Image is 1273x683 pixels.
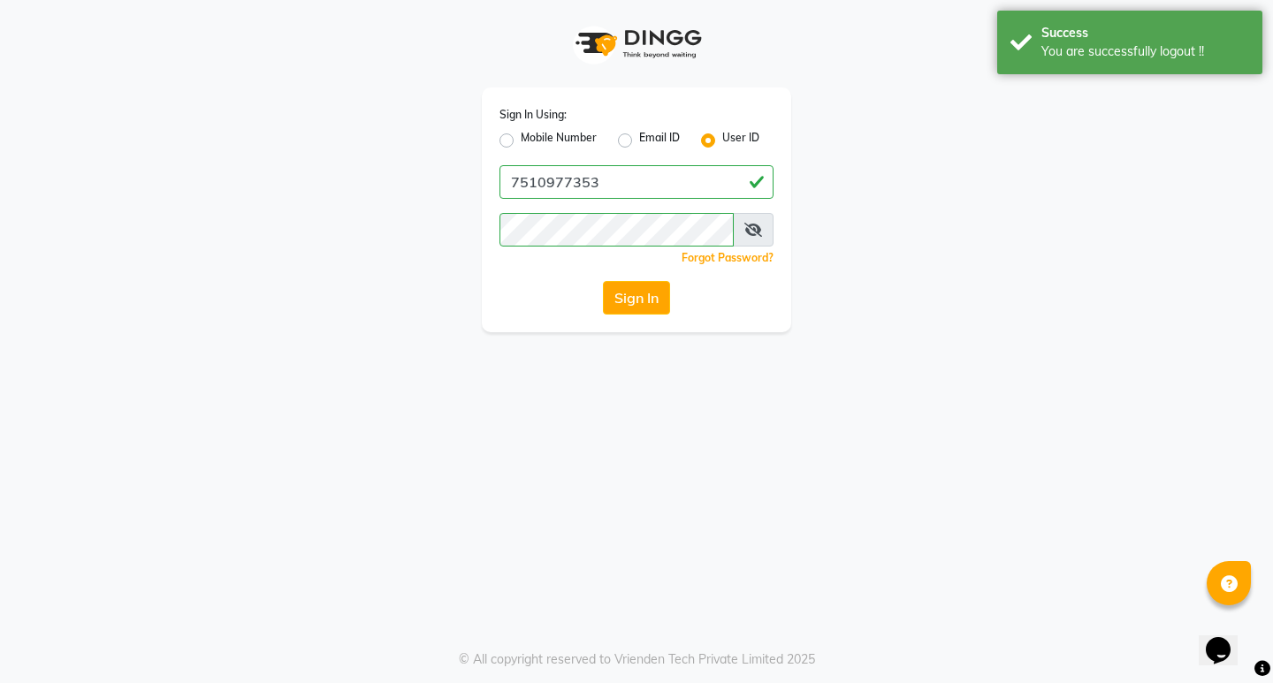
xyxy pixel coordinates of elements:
[603,281,670,315] button: Sign In
[722,130,759,151] label: User ID
[639,130,680,151] label: Email ID
[682,251,774,264] a: Forgot Password?
[499,165,774,199] input: Username
[1041,42,1249,61] div: You are successfully logout !!
[1041,24,1249,42] div: Success
[521,130,597,151] label: Mobile Number
[499,213,734,247] input: Username
[1199,612,1255,665] iframe: chat widget
[566,18,707,70] img: logo1.svg
[499,107,567,123] label: Sign In Using:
